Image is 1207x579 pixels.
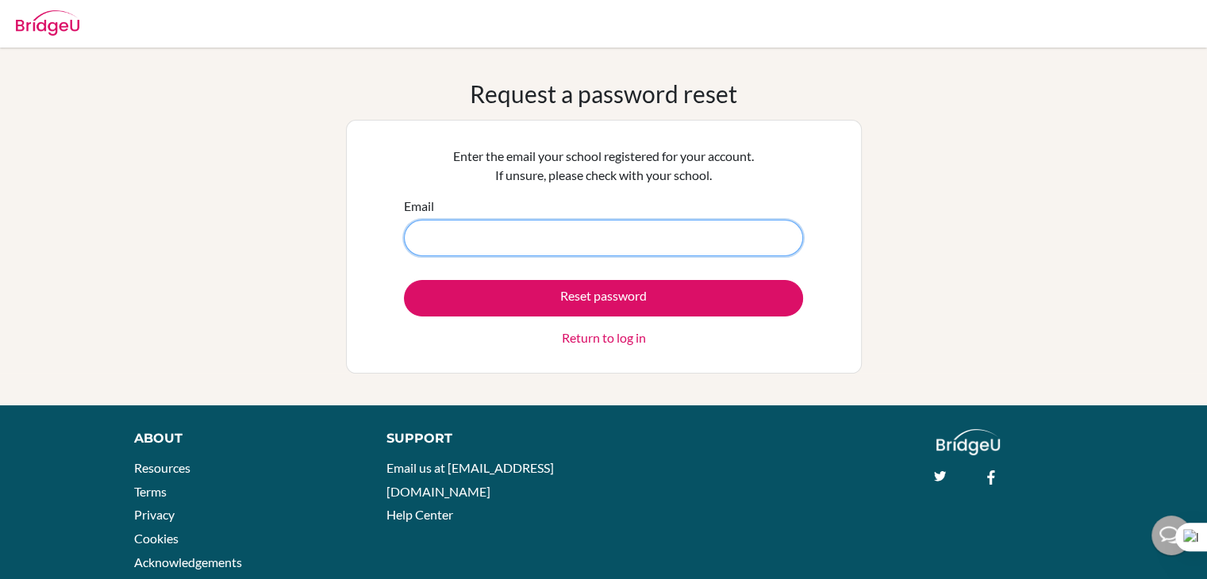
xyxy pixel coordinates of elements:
a: Email us at [EMAIL_ADDRESS][DOMAIN_NAME] [386,460,554,499]
a: Help Center [386,507,453,522]
a: Terms [134,484,167,499]
label: Email [404,197,434,216]
a: Return to log in [562,328,646,347]
a: Cookies [134,531,179,546]
a: Resources [134,460,190,475]
img: Bridge-U [16,10,79,36]
span: Help [36,11,68,25]
img: logo_white@2x-f4f0deed5e89b7ecb1c2cc34c3e3d731f90f0f143d5ea2071677605dd97b5244.png [936,429,1001,455]
div: About [134,429,351,448]
div: Support [386,429,586,448]
a: Privacy [134,507,175,522]
p: Enter the email your school registered for your account. If unsure, please check with your school. [404,147,803,185]
button: Reset password [404,280,803,316]
h1: Request a password reset [470,79,737,108]
a: Acknowledgements [134,554,242,569]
